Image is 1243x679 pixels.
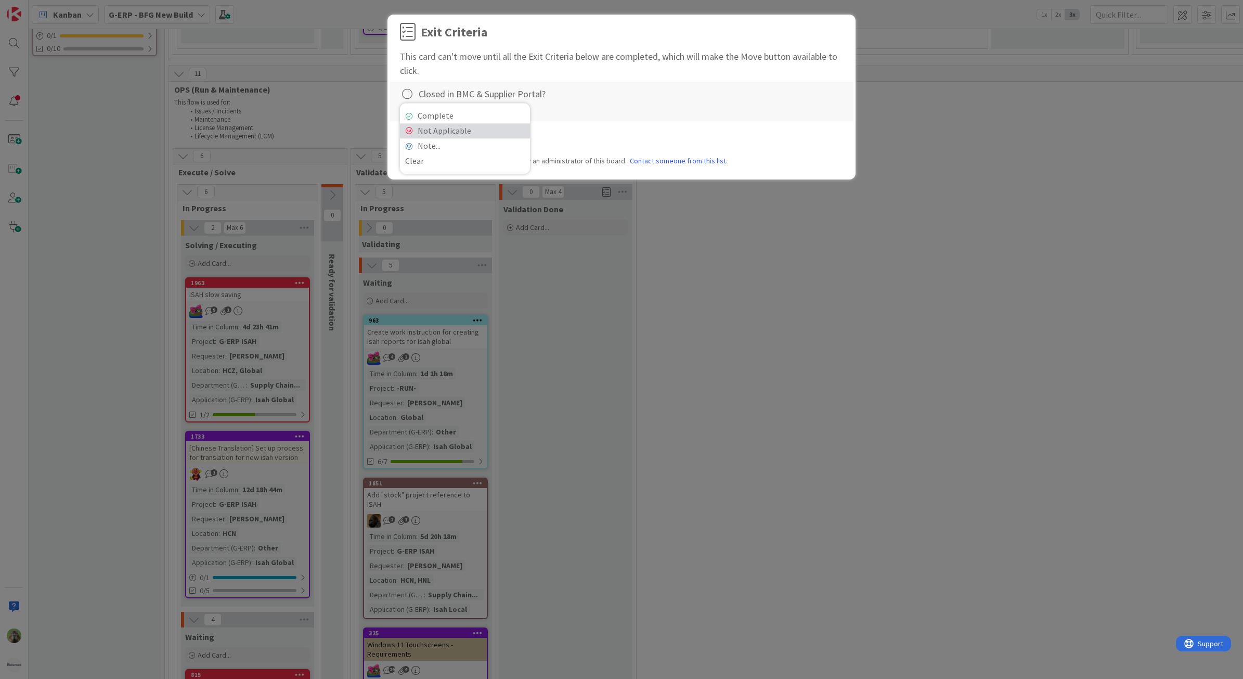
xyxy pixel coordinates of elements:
div: Exit Criteria [421,23,487,42]
div: Closed in BMC & Supplier Portal? [419,87,546,101]
div: Deployed to Production? [419,101,515,116]
a: Clear [400,153,530,169]
span: Support [22,2,47,14]
a: Complete [400,108,530,123]
a: Note... [400,138,530,153]
a: Contact someone from this list. [630,156,728,166]
div: Note: Exit Criteria is a board setting set by an administrator of this board. [400,156,843,166]
a: Not Applicable [400,123,530,138]
div: This card can't move until all the Exit Criteria below are completed, which will make the Move bu... [400,49,843,78]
